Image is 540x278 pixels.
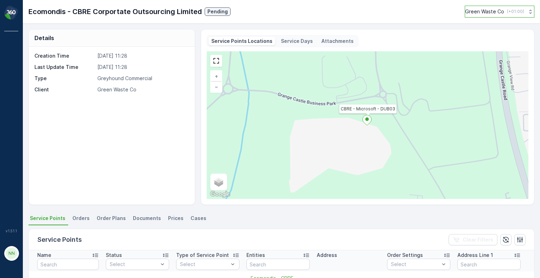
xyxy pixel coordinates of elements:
[207,8,228,15] p: Pending
[191,215,206,222] span: Cases
[211,38,272,45] p: Service Points Locations
[211,71,221,82] a: Zoom In
[391,261,439,268] p: Select
[34,75,95,82] p: Type
[208,190,232,199] a: Open this area in Google Maps (opens a new window)
[457,252,493,259] p: Address Line 1
[34,64,95,71] p: Last Update Time
[211,174,226,190] a: Layers
[507,9,524,14] p: ( +01:00 )
[321,38,354,45] p: Attachments
[4,229,18,233] span: v 1.51.1
[387,252,423,259] p: Order Settings
[97,64,187,71] p: [DATE] 11:28
[211,82,221,92] a: Zoom Out
[457,259,521,270] input: Search
[97,86,187,93] p: Green Waste Co
[281,38,313,45] p: Service Days
[246,252,265,259] p: Entities
[4,234,18,272] button: NN
[215,84,218,90] span: −
[205,7,231,16] button: Pending
[28,6,202,17] p: Ecomondis - CBRE Corportate Outsourcing Limited
[34,86,95,93] p: Client
[37,235,82,245] p: Service Points
[34,52,95,59] p: Creation Time
[215,73,218,79] span: +
[465,8,504,15] p: Green Waste Co
[465,6,534,18] button: Green Waste Co(+01:00)
[97,52,187,59] p: [DATE] 11:28
[246,259,310,270] input: Search
[97,75,187,82] p: Greyhound Commercial
[37,259,99,270] input: Search
[72,215,90,222] span: Orders
[30,215,65,222] span: Service Points
[168,215,184,222] span: Prices
[97,215,126,222] span: Order Plans
[133,215,161,222] span: Documents
[37,252,51,259] p: Name
[34,34,54,42] p: Details
[317,252,337,259] p: Address
[106,252,122,259] p: Status
[463,236,493,243] p: Clear Filters
[4,6,18,20] img: logo
[449,234,497,245] button: Clear Filters
[208,190,232,199] img: Google
[176,252,229,259] p: Type of Service Point
[180,261,229,268] p: Select
[110,261,158,268] p: Select
[211,56,221,66] a: View Fullscreen
[6,248,17,259] div: NN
